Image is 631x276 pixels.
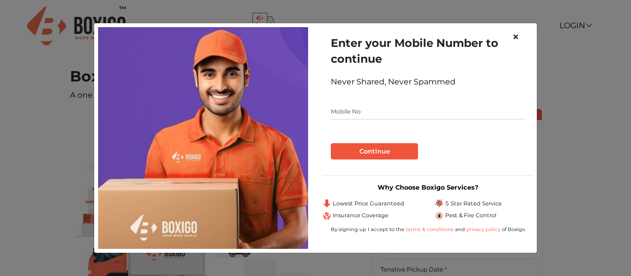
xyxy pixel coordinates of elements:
span: Lowest Price Guaranteed [333,199,404,208]
h3: Why Choose Boxigo Services? [323,184,533,191]
a: privacy policy [465,226,502,233]
div: By signing up I accept to the and of Boxigo [323,226,533,233]
span: 5 Star Rated Service [445,199,502,208]
button: Close [504,23,527,51]
button: Continue [331,143,418,160]
span: × [512,30,519,44]
input: Mobile No [331,104,525,119]
img: storage-img [98,27,308,248]
span: Insurance Coverage [333,211,388,220]
h1: Enter your Mobile Number to continue [331,35,525,67]
div: Never Shared, Never Spammed [331,76,525,88]
a: terms & conditions [406,226,455,233]
span: Pest & Fire Control [445,211,496,220]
